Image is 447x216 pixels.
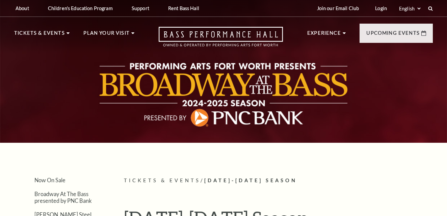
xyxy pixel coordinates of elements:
a: Now On Sale [34,177,65,183]
select: Select: [398,5,422,12]
a: Broadway At The Bass presented by PNC Bank [34,191,92,204]
p: / [124,177,433,185]
p: Tickets & Events [14,29,65,41]
p: Rent Bass Hall [168,5,199,11]
p: Plan Your Visit [83,29,130,41]
p: About [16,5,29,11]
p: Experience [307,29,341,41]
p: Support [132,5,149,11]
span: [DATE]-[DATE] Season [204,178,297,183]
p: Children's Education Program [48,5,113,11]
p: Upcoming Events [366,29,420,41]
span: Tickets & Events [124,178,201,183]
